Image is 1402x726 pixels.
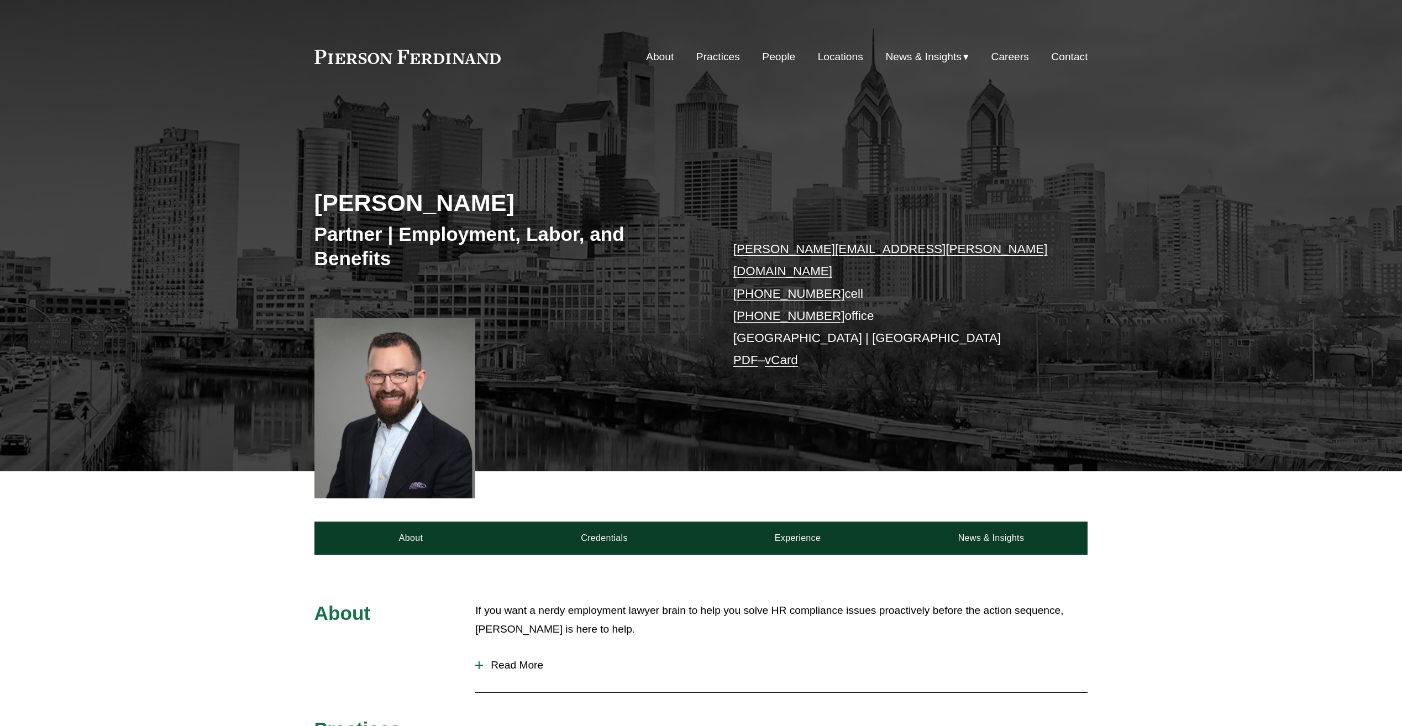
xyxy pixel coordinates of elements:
[314,222,701,270] h3: Partner | Employment, Labor, and Benefits
[885,46,969,67] a: folder dropdown
[701,522,895,555] a: Experience
[894,522,1088,555] a: News & Insights
[885,48,962,67] span: News & Insights
[646,46,674,67] a: About
[733,287,845,301] a: [PHONE_NUMBER]
[475,601,1088,639] p: If you want a nerdy employment lawyer brain to help you solve HR compliance issues proactively be...
[508,522,701,555] a: Credentials
[314,188,701,217] h2: [PERSON_NAME]
[765,353,798,367] a: vCard
[733,353,758,367] a: PDF
[818,46,863,67] a: Locations
[475,651,1088,680] button: Read More
[483,659,1088,671] span: Read More
[762,46,795,67] a: People
[733,309,845,323] a: [PHONE_NUMBER]
[314,602,371,624] span: About
[696,46,740,67] a: Practices
[733,242,1048,278] a: [PERSON_NAME][EMAIL_ADDRESS][PERSON_NAME][DOMAIN_NAME]
[733,238,1056,372] p: cell office [GEOGRAPHIC_DATA] | [GEOGRAPHIC_DATA] –
[1051,46,1088,67] a: Contact
[991,46,1029,67] a: Careers
[314,522,508,555] a: About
